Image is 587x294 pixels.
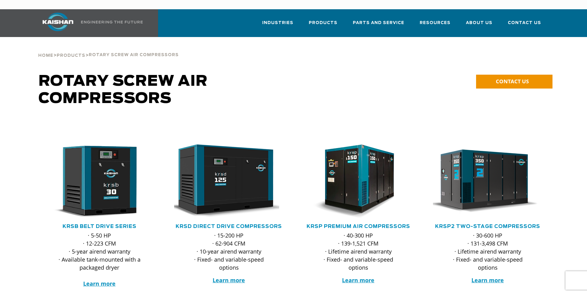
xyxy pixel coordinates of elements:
img: krsp150 [299,144,409,218]
div: krsb30 [45,144,154,218]
a: Contact Us [508,15,541,36]
span: Products [309,19,337,27]
a: Learn more [213,276,245,284]
img: krsp350 [428,144,538,218]
span: Home [38,54,53,58]
span: CONTACT US [496,78,529,85]
a: CONTACT US [476,75,552,89]
div: krsp150 [304,144,413,218]
a: Products [309,15,337,36]
a: Resources [420,15,450,36]
span: Parts and Service [353,19,404,27]
img: krsb30 [40,144,150,218]
a: Learn more [342,276,374,284]
div: > > [38,37,179,60]
span: Resources [420,19,450,27]
p: · 30-600 HP · 131-3,498 CFM · Lifetime airend warranty · Fixed- and variable-speed options [445,231,530,271]
span: Products [57,54,85,58]
img: kaishan logo [35,13,81,31]
a: Learn more [471,276,504,284]
a: Industries [262,15,293,36]
a: Kaishan USA [35,9,144,37]
a: KRSP Premium Air Compressors [307,224,410,229]
a: KRSP2 Two-Stage Compressors [435,224,540,229]
img: krsd125 [169,144,279,218]
span: About Us [466,19,492,27]
span: Contact Us [508,19,541,27]
p: · 15-200 HP · 62-904 CFM · 10-year airend warranty · Fixed- and variable-speed options [186,231,271,271]
a: Home [38,52,53,58]
a: Products [57,52,85,58]
p: · 5-50 HP · 12-223 CFM · 5-year airend warranty · Available tank-mounted with a packaged dryer [57,231,142,288]
span: Rotary Screw Air Compressors [89,53,179,57]
a: KRSB Belt Drive Series [63,224,137,229]
div: krsp350 [433,144,543,218]
div: krsd125 [174,144,284,218]
a: KRSD Direct Drive Compressors [176,224,282,229]
a: About Us [466,15,492,36]
a: Learn more [83,280,116,287]
p: · 40-300 HP · 139-1,521 CFM · Lifetime airend warranty · Fixed- and variable-speed options [316,231,401,271]
img: Engineering the future [81,21,143,23]
span: Rotary Screw Air Compressors [39,74,208,106]
span: Industries [262,19,293,27]
a: Parts and Service [353,15,404,36]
